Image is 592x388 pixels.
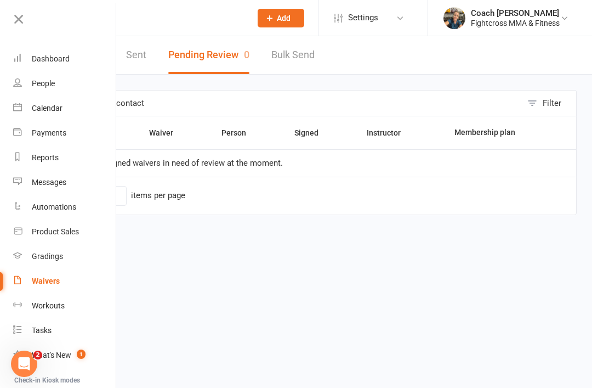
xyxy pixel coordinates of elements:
th: Membership plan [449,116,560,149]
div: Workouts [32,301,65,310]
a: What's New1 [13,343,117,368]
div: Waivers [32,277,60,285]
div: Dashboard [32,54,70,63]
span: Settings [348,5,378,30]
a: Calendar [13,96,117,121]
div: Coach [PERSON_NAME] [471,8,560,18]
button: Waiver [149,126,185,139]
a: Gradings [13,244,117,269]
div: Messages [32,178,66,187]
div: Calendar [32,104,62,113]
div: Automations [32,203,76,211]
a: Workouts [13,294,117,318]
div: Show [58,186,185,206]
span: Waiver [149,128,185,137]
div: What's New [32,351,71,359]
span: Instructor [367,128,413,137]
button: Signed [294,126,331,139]
div: Gradings [32,252,63,261]
span: Signed [294,128,331,137]
span: Add [277,14,291,23]
span: Person [221,128,258,137]
a: Payments [13,121,117,145]
span: 1 [77,350,86,359]
td: There are no signed waivers in need of review at the moment. [53,149,576,177]
a: Tasks [13,318,117,343]
div: Product Sales [32,227,79,236]
button: Person [221,126,258,139]
a: Bulk Send [271,36,315,74]
img: thumb_image1623694743.png [443,7,465,29]
button: Filter [522,91,576,116]
a: Automations [13,195,117,220]
a: Reports [13,145,117,170]
a: People [13,71,117,96]
span: 2 [33,351,42,359]
div: Fightcross MMA & Fitness [471,18,560,28]
div: Filter [543,97,561,110]
input: Search by contact [53,91,522,116]
div: People [32,79,55,88]
span: 0 [244,49,249,60]
a: Product Sales [13,220,117,244]
a: Messages [13,170,117,195]
button: Pending Review0 [168,36,249,74]
button: Instructor [367,126,413,139]
div: items per page [131,191,185,200]
div: Reports [32,153,59,162]
input: Search... [65,10,243,26]
button: Add [258,9,304,27]
a: Sent [126,36,146,74]
div: Tasks [32,326,52,335]
a: Waivers [13,269,117,294]
a: Dashboard [13,47,117,71]
div: Payments [32,128,66,137]
iframe: Intercom live chat [11,351,37,377]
